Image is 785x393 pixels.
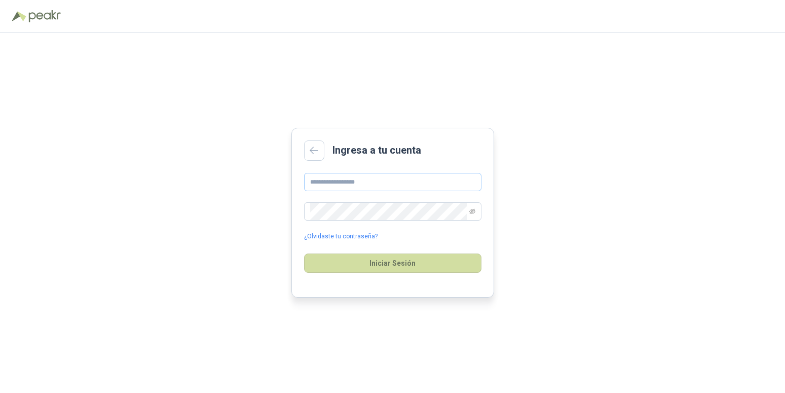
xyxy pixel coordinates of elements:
[304,254,481,273] button: Iniciar Sesión
[28,10,61,22] img: Peakr
[304,232,378,241] a: ¿Olvidaste tu contraseña?
[332,142,421,158] h2: Ingresa a tu cuenta
[12,11,26,21] img: Logo
[469,208,475,215] span: eye-invisible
